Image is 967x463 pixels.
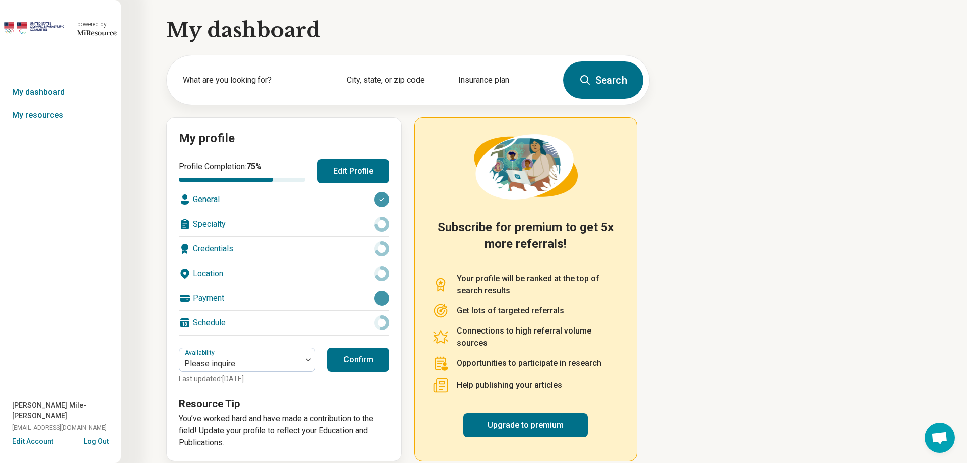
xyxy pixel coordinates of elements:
h3: Resource Tip [179,396,389,411]
p: Get lots of targeted referrals [457,305,564,317]
div: Open chat [925,423,955,453]
button: Confirm [327,348,389,372]
p: Opportunities to participate in research [457,357,601,369]
label: What are you looking for? [183,74,322,86]
p: You’ve worked hard and have made a contribution to the field! Update your profile to reflect your... [179,413,389,449]
a: Upgrade to premium [463,413,588,437]
div: Credentials [179,237,389,261]
h2: Subscribe for premium to get 5x more referrals! [433,219,618,260]
button: Edit Profile [317,159,389,183]
label: Availability [185,349,217,356]
h2: My profile [179,130,389,147]
div: Location [179,261,389,286]
button: Search [563,61,643,99]
p: Connections to high referral volume sources [457,325,618,349]
div: Specialty [179,212,389,236]
div: Schedule [179,311,389,335]
h1: My dashboard [166,16,650,44]
a: USOPCpowered by [4,16,117,40]
p: Last updated: [DATE] [179,374,315,384]
span: [PERSON_NAME] Mile-[PERSON_NAME] [12,400,121,421]
span: [EMAIL_ADDRESS][DOMAIN_NAME] [12,423,107,432]
img: USOPC [4,16,64,40]
div: powered by [77,20,117,29]
p: Your profile will be ranked at the top of search results [457,273,618,297]
div: Payment [179,286,389,310]
button: Log Out [84,436,109,444]
div: Profile Completion: [179,161,305,182]
span: 75 % [246,162,262,171]
button: Edit Account [12,436,53,447]
p: Help publishing your articles [457,379,562,391]
div: General [179,187,389,212]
